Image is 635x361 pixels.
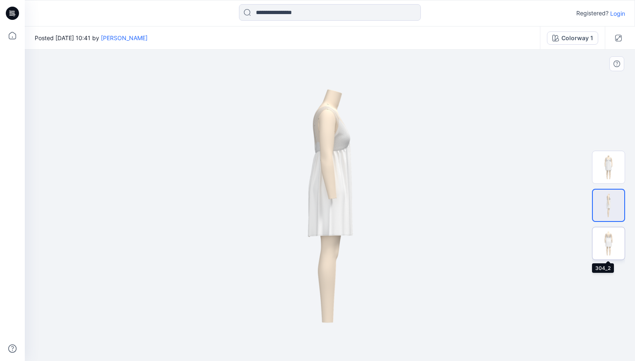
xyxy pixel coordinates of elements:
button: Colorway 1 [547,31,598,45]
div: Colorway 1 [561,34,593,43]
img: 304_0 [592,151,625,183]
img: 304_2 [592,227,625,260]
a: [PERSON_NAME] [101,34,148,41]
p: Login [610,9,625,18]
p: Registered? [576,8,609,18]
span: Posted [DATE] 10:41 by [35,34,148,42]
img: eyJhbGciOiJIUzI1NiIsImtpZCI6IjAiLCJzbHQiOiJzZXMiLCJ0eXAiOiJKV1QifQ.eyJkYXRhIjp7InR5cGUiOiJzdG9yYW... [220,50,440,361]
img: 304_1 [593,190,624,221]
